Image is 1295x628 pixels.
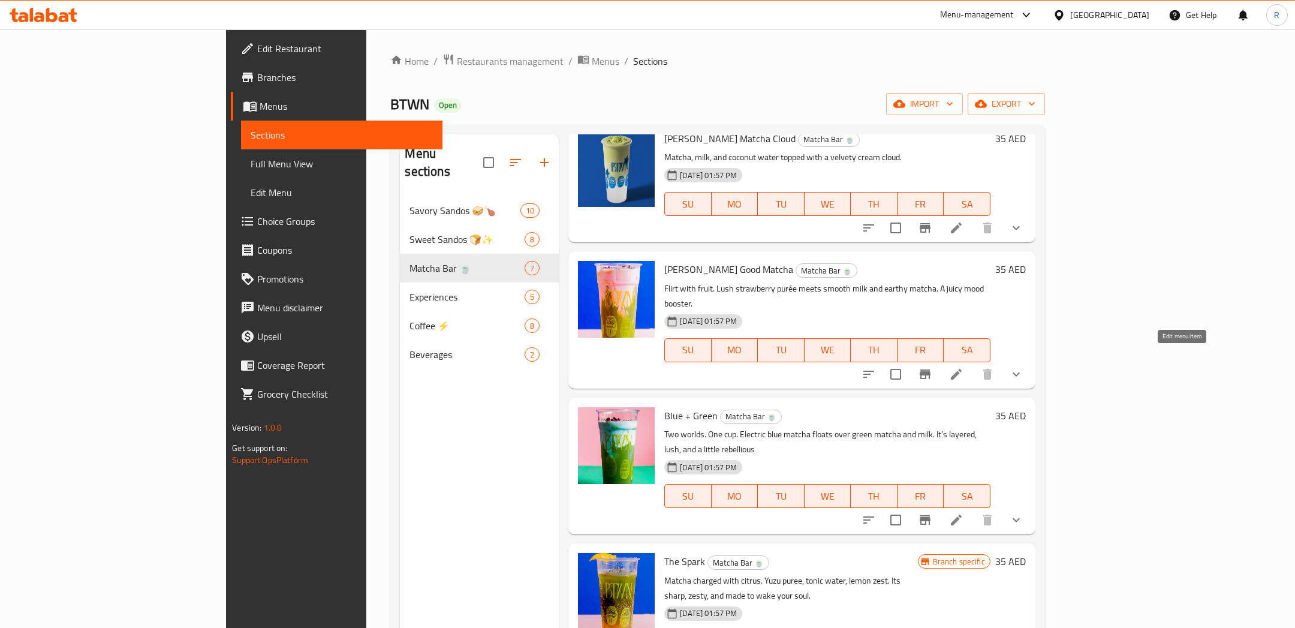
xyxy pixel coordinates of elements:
[405,145,483,181] h2: Menu sections
[476,150,501,175] span: Select all sections
[409,347,525,362] div: Beverages
[944,192,990,216] button: SA
[707,555,769,570] div: Matcha Bar 🍵
[577,53,619,69] a: Menus
[400,340,559,369] div: Beverages2
[949,513,963,527] a: Edit menu item
[568,54,573,68] li: /
[257,214,433,229] span: Choice Groups
[232,452,308,468] a: Support.OpsPlatform
[948,488,986,505] span: SA
[716,488,754,505] span: MO
[400,225,559,254] div: Sweet Sandos 🍞✨8
[251,157,433,171] span: Full Menu View
[525,349,539,360] span: 2
[232,440,287,456] span: Get support on:
[886,93,963,115] button: import
[664,130,796,148] span: [PERSON_NAME] Matcha Cloud
[995,261,1026,278] h6: 35 AED
[995,130,1026,147] h6: 35 AED
[896,97,953,112] span: import
[525,347,540,362] div: items
[525,318,540,333] div: items
[675,462,742,473] span: [DATE] 01:57 PM
[231,207,442,236] a: Choice Groups
[670,341,706,359] span: SU
[501,148,530,177] span: Sort sections
[763,341,800,359] span: TU
[809,341,847,359] span: WE
[525,320,539,332] span: 8
[442,53,564,69] a: Restaurants management
[911,506,939,534] button: Branch-specific-item
[758,192,805,216] button: TU
[758,484,805,508] button: TU
[712,484,758,508] button: MO
[1009,367,1023,381] svg: Show Choices
[664,427,990,457] p: Two worlds. One cup. Electric blue matcha floats over green matcha and milk. It’s layered, lush, ...
[883,215,908,241] span: Select to update
[520,203,540,218] div: items
[902,488,939,505] span: FR
[257,70,433,85] span: Branches
[251,128,433,142] span: Sections
[1009,513,1023,527] svg: Show Choices
[409,318,525,333] span: Coffee ⚡
[854,214,883,242] button: sort-choices
[434,98,462,113] div: Open
[763,196,800,213] span: TU
[400,311,559,340] div: Coffee ⚡8
[796,263,857,278] div: Matcha Bar 🍵
[257,41,433,56] span: Edit Restaurant
[995,407,1026,424] h6: 35 AED
[664,150,990,165] p: Matcha, milk, and coconut water topped with a velvety cream cloud.
[949,221,963,235] a: Edit menu item
[720,410,782,424] div: Matcha Bar 🍵
[973,360,1002,389] button: delete
[241,178,442,207] a: Edit Menu
[592,54,619,68] span: Menus
[1009,221,1023,235] svg: Show Choices
[409,290,525,304] span: Experiences
[928,556,990,567] span: Branch specific
[856,196,893,213] span: TH
[257,329,433,344] span: Upsell
[525,234,539,245] span: 8
[944,338,990,362] button: SA
[851,484,898,508] button: TH
[257,272,433,286] span: Promotions
[798,133,860,147] div: Matcha Bar 🍵
[257,387,433,401] span: Grocery Checklist
[664,338,711,362] button: SU
[708,556,769,570] span: Matcha Bar 🍵
[973,214,1002,242] button: delete
[409,232,525,247] span: Sweet Sandos 🍞✨
[902,341,939,359] span: FR
[578,261,655,338] img: Berry Good Matcha
[231,322,442,351] a: Upsell
[883,362,908,387] span: Select to update
[231,351,442,380] a: Coverage Report
[260,99,433,113] span: Menus
[948,341,986,359] span: SA
[664,260,793,278] span: [PERSON_NAME] Good Matcha
[409,203,520,218] span: Savory Sandos 🥪🍗
[898,192,944,216] button: FR
[530,148,559,177] button: Add section
[664,552,705,570] span: The Spark
[231,236,442,265] a: Coupons
[911,214,939,242] button: Branch-specific-item
[457,54,564,68] span: Restaurants management
[624,54,628,68] li: /
[1002,506,1031,534] button: show more
[968,93,1045,115] button: export
[973,506,1002,534] button: delete
[856,341,893,359] span: TH
[231,63,442,92] a: Branches
[231,34,442,63] a: Edit Restaurant
[856,488,893,505] span: TH
[854,506,883,534] button: sort-choices
[1070,8,1149,22] div: [GEOGRAPHIC_DATA]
